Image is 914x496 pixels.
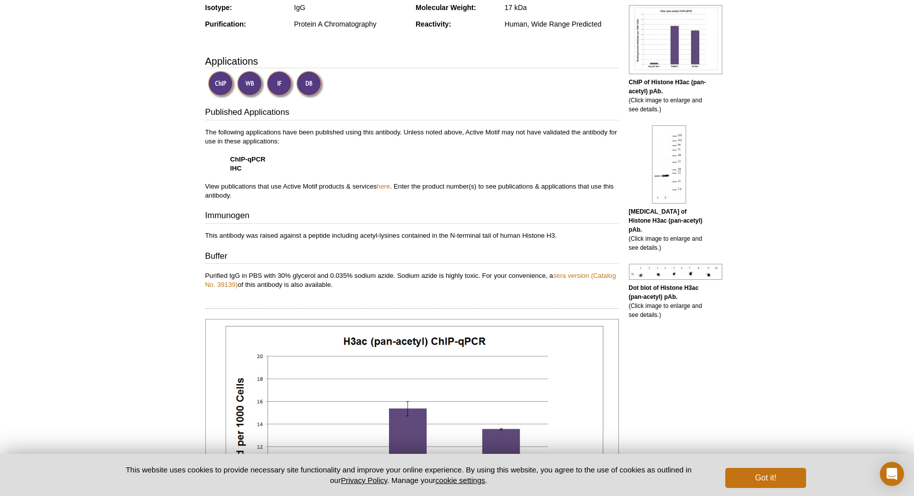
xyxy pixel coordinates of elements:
[205,106,619,120] h3: Published Applications
[205,231,619,240] p: This antibody was raised against a peptide including acetyl-lysines contained in the N-terminal t...
[208,71,235,98] img: ChIP Validated
[629,78,709,114] p: (Click image to enlarge and see details.)
[652,125,686,204] img: Histone H3ac (pan-acetyl) antibody (pAb) tested by Western blot.
[230,155,266,163] strong: ChIP-qPCR
[205,20,246,28] strong: Purification:
[416,4,476,12] strong: Molecular Weight:
[435,476,485,484] button: cookie settings
[880,462,904,486] div: Open Intercom Messenger
[416,20,451,28] strong: Reactivity:
[267,71,294,98] img: Immunofluorescence Validated
[504,20,618,29] div: Human, Wide Range Predicted
[296,71,324,98] img: Dot Blot Validated
[205,54,619,69] h3: Applications
[504,3,618,12] div: 17 kDa
[629,283,709,319] p: (Click image to enlarge and see details.)
[205,271,619,289] p: Purified IgG in PBS with 30% glycerol and 0.035% sodium azide. Sodium azide is highly toxic. For ...
[629,79,706,95] b: ChIP of Histone H3ac (pan-acetyl) pAb.
[108,464,709,485] p: This website uses cookies to provide necessary site functionality and improve your online experie...
[629,264,722,280] img: Histone H3ac (pan-acetyl) antibody (pAb) tested by dot blot analysis.
[629,5,722,74] img: Histone H3ac (pan-acetyl) antibody (pAb) tested by ChIP.
[237,71,265,98] img: Western Blot Validated
[205,4,232,12] strong: Isotype:
[205,210,619,224] h3: Immunogen
[205,128,619,200] p: The following applications have been published using this antibody. Unless noted above, Active Mo...
[230,164,242,172] strong: IHC
[205,250,619,264] h3: Buffer
[629,207,709,252] p: (Click image to enlarge and see details.)
[294,20,408,29] div: Protein A Chromatography
[629,208,703,233] b: [MEDICAL_DATA] of Histone H3ac (pan-acetyl) pAb.
[725,468,806,488] button: Got it!
[294,3,408,12] div: IgG
[629,284,699,300] b: Dot blot of Histone H3ac (pan-acetyl) pAb.
[341,476,387,484] a: Privacy Policy
[377,183,390,190] a: here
